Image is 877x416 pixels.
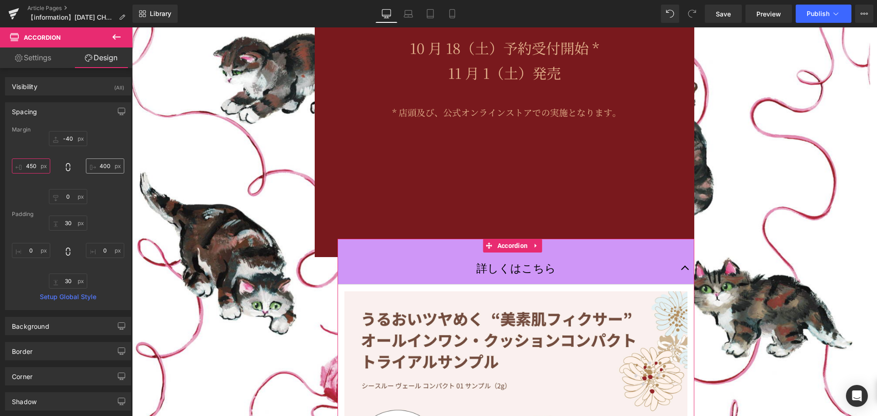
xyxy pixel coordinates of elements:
[49,189,87,204] input: 0
[441,5,463,23] a: Mobile
[12,342,32,355] div: Border
[796,5,851,23] button: Publish
[27,5,132,12] a: Article Pages
[86,243,124,258] input: 0
[12,126,124,133] div: Margin
[12,211,124,217] div: Padding
[807,10,829,17] span: Publish
[49,274,87,289] input: 0
[49,216,87,231] input: 0
[12,393,37,405] div: Shadow
[12,317,49,330] div: Background
[114,78,124,93] div: (All)
[756,9,781,19] span: Preview
[68,47,134,68] a: Design
[745,5,792,23] a: Preview
[86,158,124,174] input: 0
[24,34,61,41] span: Accordion
[716,9,731,19] span: Save
[224,232,544,250] p: 詳しくはこちら
[419,5,441,23] a: Tablet
[150,10,171,18] span: Library
[855,5,873,23] button: More
[12,103,37,116] div: Spacing
[398,211,410,225] a: Expand / Collapse
[363,211,398,225] span: Accordion
[12,158,50,174] input: 0
[683,5,701,23] button: Redo
[12,293,124,300] a: Setup Global Style
[375,5,397,23] a: Desktop
[27,14,115,21] span: 【information】[DATE] CHRISTMAS COLLECTION一覧
[49,131,87,146] input: 0
[12,243,50,258] input: 0
[12,78,37,90] div: Visibility
[397,5,419,23] a: Laptop
[12,368,32,380] div: Corner
[132,5,178,23] a: New Library
[846,385,868,407] div: Open Intercom Messenger
[661,5,679,23] button: Undo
